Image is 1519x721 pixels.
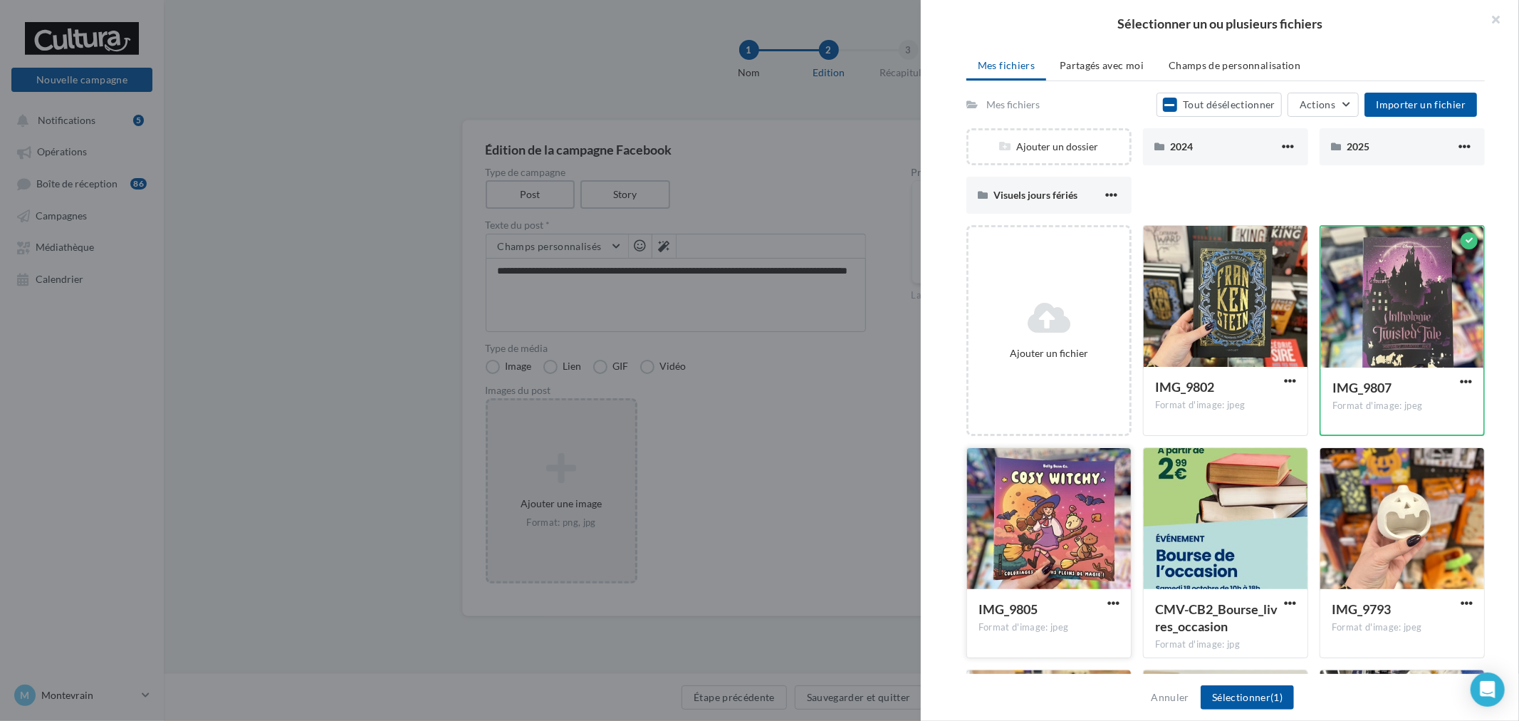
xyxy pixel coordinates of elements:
[1471,673,1505,707] div: Open Intercom Messenger
[978,621,1119,634] div: Format d'image: jpeg
[1332,601,1391,617] span: IMG_9793
[1155,638,1296,651] div: Format d'image: jpg
[1376,98,1466,110] span: Importer un fichier
[978,59,1035,71] span: Mes fichiers
[1060,59,1144,71] span: Partagés avec moi
[1364,93,1477,117] button: Importer un fichier
[1155,399,1296,412] div: Format d'image: jpeg
[1300,98,1335,110] span: Actions
[986,98,1040,112] div: Mes fichiers
[1332,400,1472,413] div: Format d'image: jpeg
[1347,140,1369,152] span: 2025
[1270,691,1283,703] span: (1)
[1146,689,1195,706] button: Annuler
[1170,140,1193,152] span: 2024
[1155,601,1278,634] span: CMV-CB2_Bourse_livres_occasion
[1157,93,1282,117] button: Tout désélectionner
[969,140,1129,154] div: Ajouter un dossier
[1201,685,1294,710] button: Sélectionner(1)
[1332,380,1392,395] span: IMG_9807
[1155,379,1214,395] span: IMG_9802
[978,601,1038,617] span: IMG_9805
[993,189,1077,201] span: Visuels jours fériés
[1288,93,1359,117] button: Actions
[1169,59,1300,71] span: Champs de personnalisation
[1332,621,1473,634] div: Format d'image: jpeg
[974,346,1124,360] div: Ajouter un fichier
[944,17,1496,30] h2: Sélectionner un ou plusieurs fichiers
